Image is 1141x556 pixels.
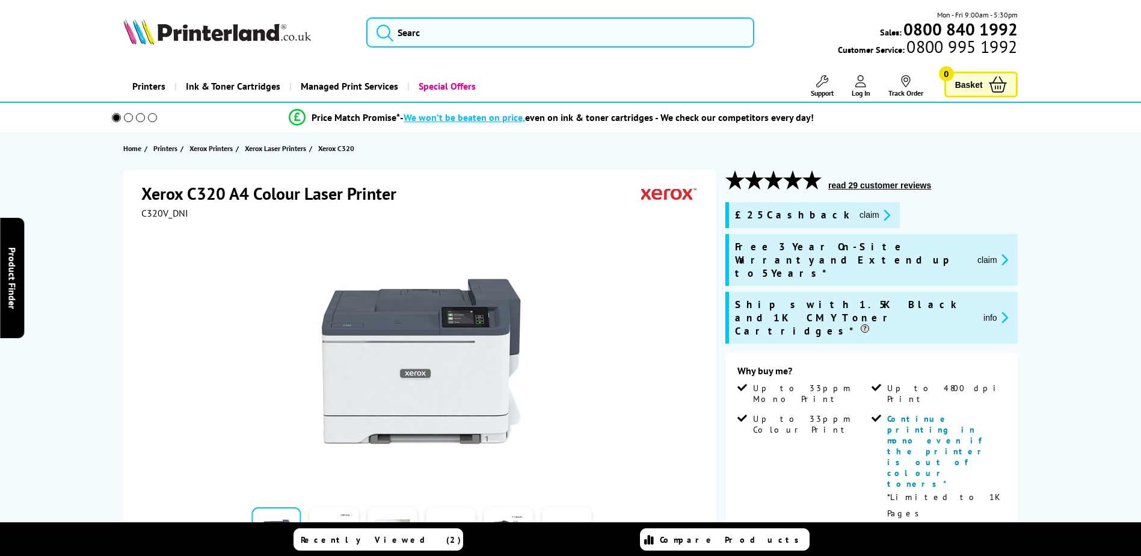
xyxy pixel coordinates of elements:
[189,142,233,155] span: Xerox Printers
[887,489,1003,522] p: *Limited to 1K Pages
[887,413,988,489] span: Continue printing in mono even if the printer is out of colour toners*
[141,207,188,219] span: C320V_DNI
[96,107,1008,128] li: modal_Promise
[852,88,870,97] span: Log In
[902,23,1018,35] a: 0800 840 1992
[737,365,1006,383] div: Why buy me?
[289,71,407,102] a: Managed Print Services
[735,208,850,222] span: £25 Cashback
[123,142,141,155] span: Home
[888,75,923,97] a: Track Order
[141,182,408,205] h1: Xerox C320 A4 Colour Laser Printer
[189,142,236,155] a: Xerox Printers
[123,142,144,155] a: Home
[880,26,902,38] span: Sales:
[811,88,834,97] span: Support
[660,534,805,545] span: Compare Products
[245,142,309,155] a: Xerox Laser Printers
[641,182,697,205] img: Xerox
[301,534,461,545] span: Recently Viewed (2)
[974,253,1012,267] button: promo-description
[944,72,1018,97] a: Basket 0
[304,243,540,479] img: Xerox C320
[955,76,983,93] span: Basket
[404,111,525,123] span: We won’t be beaten on price,
[6,247,18,309] span: Product Finder
[753,383,869,404] span: Up to 33ppm Mono Print
[245,142,306,155] span: Xerox Laser Printers
[980,310,1012,324] button: promo-description
[153,142,177,155] span: Printers
[856,208,894,222] button: promo-description
[903,18,1018,40] b: 0800 840 1992
[318,142,354,155] span: Xerox C320
[735,240,968,280] span: Free 3 Year On-Site Warranty and Extend up to 5 Years*
[825,180,935,191] button: read 29 customer reviews
[753,413,869,435] span: Up to 33ppm Colour Print
[366,17,754,48] input: Searc
[887,383,1003,404] span: Up to 4800 dpi Print
[123,18,311,45] img: Printerland Logo
[811,75,834,97] a: Support
[318,142,357,155] a: Xerox C320
[905,41,1017,52] span: 0800 995 1992
[937,9,1018,20] span: Mon - Fri 9:00am - 5:30pm
[312,111,400,123] span: Price Match Promise*
[838,41,1017,55] span: Customer Service:
[174,71,289,102] a: Ink & Toner Cartridges
[407,71,485,102] a: Special Offers
[735,298,974,338] span: Ships with 1.5K Black and 1K CMY Toner Cartridges*
[123,71,174,102] a: Printers
[939,66,954,81] span: 0
[186,71,280,102] span: Ink & Toner Cartridges
[153,142,180,155] a: Printers
[640,528,810,551] a: Compare Products
[852,75,870,97] a: Log In
[294,528,463,551] a: Recently Viewed (2)
[400,111,814,123] div: - even on ink & toner cartridges - We check our competitors every day!
[123,18,351,47] a: Printerland Logo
